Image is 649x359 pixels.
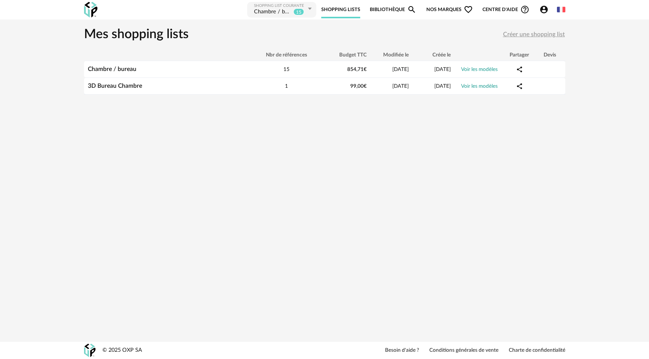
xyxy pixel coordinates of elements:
[293,8,304,15] sup: 15
[539,5,552,14] span: Account Circle icon
[102,347,142,354] div: © 2025 OXP SA
[503,28,565,42] button: Créer une shopping list
[413,52,455,58] div: Créée le
[539,5,549,14] span: Account Circle icon
[321,52,371,58] div: Budget TTC
[364,84,367,89] span: €
[426,1,473,18] span: Nos marques
[392,67,409,72] span: [DATE]
[371,52,413,58] div: Modifiée le
[504,52,535,58] div: Partager
[509,347,565,354] a: Charte de confidentialité
[283,67,290,72] span: 15
[364,67,367,72] span: €
[503,31,565,37] span: Créer une shopping list
[429,347,498,354] a: Conditions générales de vente
[84,344,95,357] img: OXP
[84,26,189,43] h1: Mes shopping lists
[347,67,367,72] span: 854,71
[88,66,136,72] a: Chambre / bureau
[557,5,565,14] img: fr
[84,2,97,18] img: OXP
[535,52,565,58] div: Devis
[516,83,523,89] span: Share Variant icon
[385,347,419,354] a: Besoin d'aide ?
[392,84,409,89] span: [DATE]
[461,67,498,72] a: Voir les modèles
[350,84,367,89] span: 99,00
[516,66,523,72] span: Share Variant icon
[370,1,416,18] a: BibliothèqueMagnify icon
[407,5,416,14] span: Magnify icon
[434,67,451,72] span: [DATE]
[88,83,142,89] a: 3D Bureau Chambre
[321,1,360,18] a: Shopping Lists
[434,84,451,89] span: [DATE]
[482,5,529,14] span: Centre d'aideHelp Circle Outline icon
[254,8,292,16] div: Chambre / bureau
[285,84,288,89] span: 1
[520,5,529,14] span: Help Circle Outline icon
[464,5,473,14] span: Heart Outline icon
[461,84,498,89] a: Voir les modèles
[252,52,321,58] div: Nbr de références
[254,3,306,8] div: Shopping List courante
